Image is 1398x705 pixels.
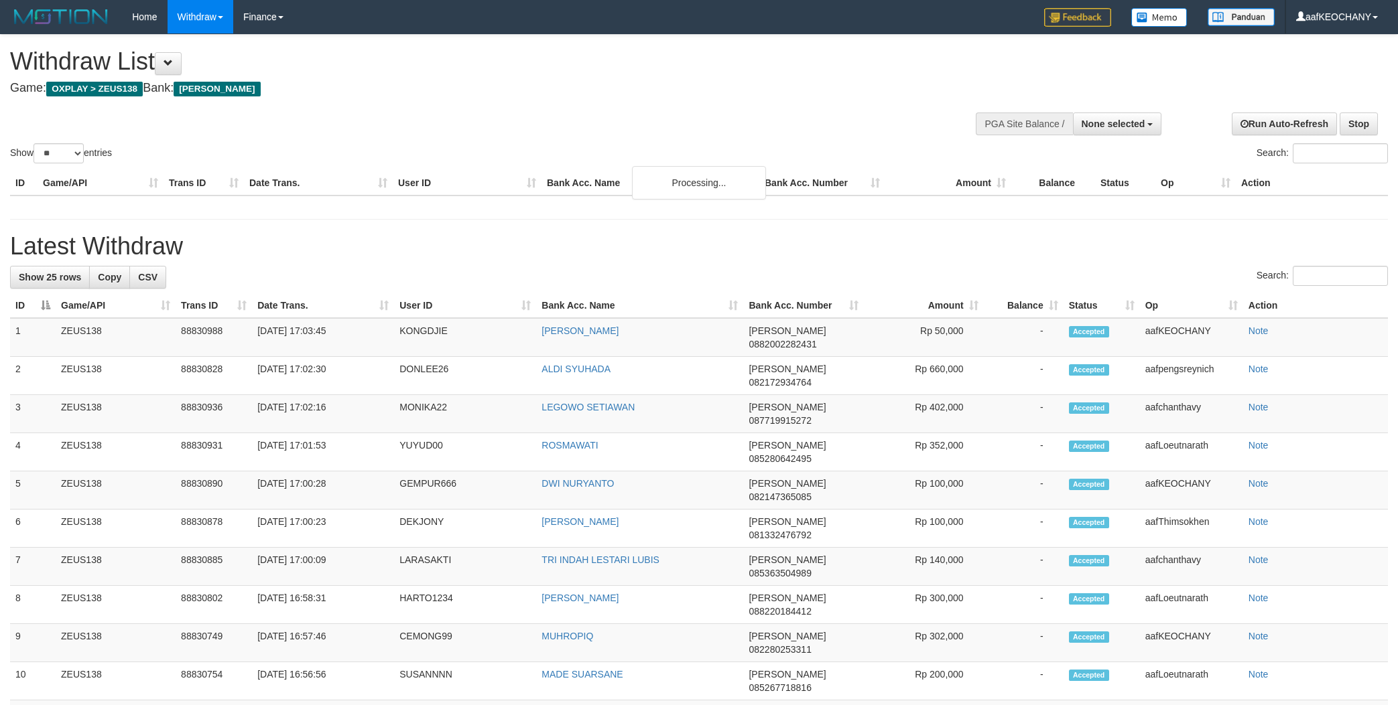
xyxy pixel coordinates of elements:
[1340,112,1378,135] a: Stop
[749,478,826,489] span: [PERSON_NAME]
[749,402,826,412] span: [PERSON_NAME]
[252,624,394,662] td: [DATE] 16:57:46
[56,510,176,548] td: ZEUS138
[542,631,593,641] a: MUHROPIQ
[10,662,56,700] td: 10
[252,293,394,318] th: Date Trans.: activate to sort column ascending
[98,272,121,283] span: Copy
[10,357,56,395] td: 2
[1140,586,1243,624] td: aafLoeutnarath
[56,433,176,471] td: ZEUS138
[984,357,1064,395] td: -
[976,112,1072,135] div: PGA Site Balance /
[1095,171,1155,195] th: Status
[1073,112,1162,135] button: None selected
[984,586,1064,624] td: -
[984,662,1064,700] td: -
[1249,478,1269,489] a: Note
[1257,266,1388,286] label: Search:
[542,554,659,565] a: TRI INDAH LESTARI LUBIS
[1140,510,1243,548] td: aafThimsokhen
[10,82,919,95] h4: Game: Bank:
[252,357,394,395] td: [DATE] 17:02:30
[1069,479,1109,490] span: Accepted
[1232,112,1337,135] a: Run Auto-Refresh
[46,82,143,96] span: OXPLAY > ZEUS138
[749,631,826,641] span: [PERSON_NAME]
[984,318,1064,357] td: -
[749,415,811,426] span: Copy 087719915272 to clipboard
[10,433,56,471] td: 4
[176,548,252,586] td: 88830885
[10,395,56,433] td: 3
[1082,119,1145,129] span: None selected
[56,548,176,586] td: ZEUS138
[10,586,56,624] td: 8
[1155,171,1236,195] th: Op
[176,471,252,510] td: 88830890
[1069,631,1109,643] span: Accepted
[56,586,176,624] td: ZEUS138
[394,357,536,395] td: DONLEE26
[244,171,393,195] th: Date Trans.
[984,293,1064,318] th: Balance: activate to sort column ascending
[129,266,166,289] a: CSV
[176,293,252,318] th: Trans ID: activate to sort column ascending
[749,491,811,502] span: Copy 082147365085 to clipboard
[394,624,536,662] td: CEMONG99
[10,318,56,357] td: 1
[252,471,394,510] td: [DATE] 17:00:28
[1069,326,1109,337] span: Accepted
[1249,669,1269,680] a: Note
[1249,440,1269,451] a: Note
[864,624,984,662] td: Rp 302,000
[864,548,984,586] td: Rp 140,000
[1293,266,1388,286] input: Search:
[393,171,542,195] th: User ID
[56,293,176,318] th: Game/API: activate to sort column ascending
[749,364,826,374] span: [PERSON_NAME]
[10,293,56,318] th: ID: activate to sort column descending
[10,233,1388,260] h1: Latest Withdraw
[749,682,811,693] span: Copy 085267718816 to clipboard
[749,440,826,451] span: [PERSON_NAME]
[394,395,536,433] td: MONIKA22
[10,624,56,662] td: 9
[1249,402,1269,412] a: Note
[749,325,826,336] span: [PERSON_NAME]
[542,440,598,451] a: ROSMAWATI
[1140,395,1243,433] td: aafchanthavy
[1069,670,1109,681] span: Accepted
[138,272,157,283] span: CSV
[394,293,536,318] th: User ID: activate to sort column ascending
[864,293,984,318] th: Amount: activate to sort column ascending
[252,433,394,471] td: [DATE] 17:01:53
[174,82,260,96] span: [PERSON_NAME]
[1140,471,1243,510] td: aafKEOCHANY
[749,593,826,603] span: [PERSON_NAME]
[864,471,984,510] td: Rp 100,000
[1249,554,1269,565] a: Note
[984,471,1064,510] td: -
[542,325,619,336] a: [PERSON_NAME]
[542,171,759,195] th: Bank Acc. Name
[252,548,394,586] td: [DATE] 17:00:09
[749,554,826,565] span: [PERSON_NAME]
[749,644,811,655] span: Copy 082280253311 to clipboard
[864,318,984,357] td: Rp 50,000
[1140,433,1243,471] td: aafLoeutnarath
[38,171,164,195] th: Game/API
[394,662,536,700] td: SUSANNNN
[176,624,252,662] td: 88830749
[1236,171,1388,195] th: Action
[252,318,394,357] td: [DATE] 17:03:45
[632,166,766,200] div: Processing...
[1140,662,1243,700] td: aafLoeutnarath
[864,433,984,471] td: Rp 352,000
[10,48,919,75] h1: Withdraw List
[1131,8,1188,27] img: Button%20Memo.svg
[56,662,176,700] td: ZEUS138
[1069,517,1109,528] span: Accepted
[1069,555,1109,566] span: Accepted
[542,364,611,374] a: ALDI SYUHADA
